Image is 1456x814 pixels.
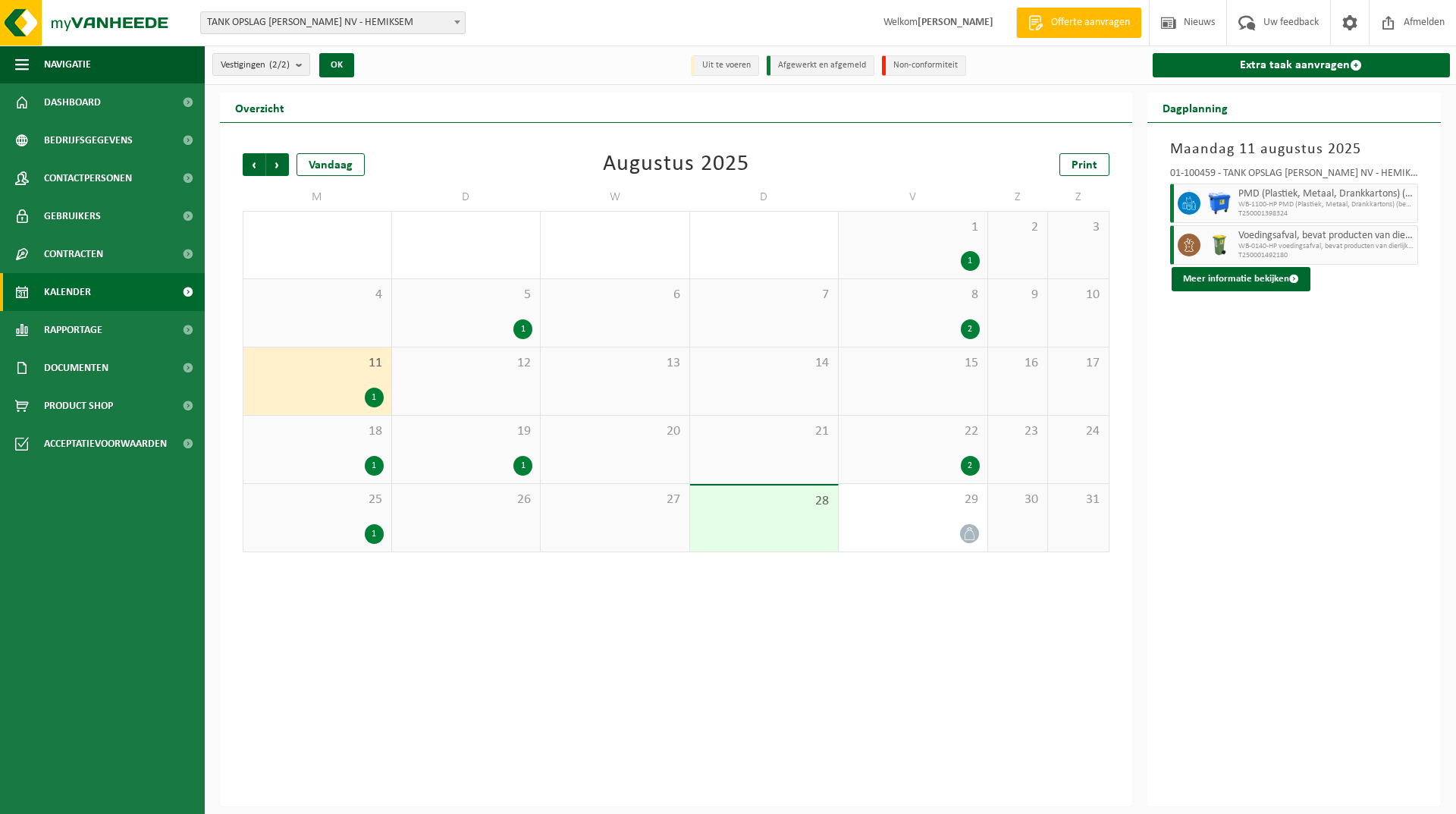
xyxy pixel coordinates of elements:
[1238,230,1414,242] span: Voedingsafval, bevat producten van dierlijke oorsprong, onverpakt, categorie 3
[392,184,541,211] td: D
[200,11,466,34] span: TANK OPSLAG VERBEKE NV - HEMIKSEM
[698,355,831,372] span: 14
[365,388,384,407] div: 1
[690,184,839,211] td: D
[691,55,759,76] li: Uit te voeren
[400,423,533,440] span: 19
[846,219,980,236] span: 1
[243,153,265,176] span: Vorige
[996,355,1040,372] span: 16
[400,287,533,303] span: 5
[221,54,290,77] span: Vestigingen
[548,287,682,303] span: 6
[1208,192,1231,215] img: WB-1100-HPE-BE-01
[44,425,167,463] span: Acceptatievoorwaarden
[961,319,980,339] div: 2
[767,55,874,76] li: Afgewerkt en afgemeld
[839,184,988,211] td: V
[1172,267,1310,291] button: Meer informatie bekijken
[1059,153,1109,176] a: Print
[1016,8,1141,38] a: Offerte aanvragen
[1238,200,1414,209] span: WB-1100-HP PMD (Plastiek, Metaal, Drankkartons) (bedrijven)
[1056,423,1100,440] span: 24
[698,423,831,440] span: 21
[882,55,966,76] li: Non-conformiteit
[44,349,108,387] span: Documenten
[1072,159,1097,171] span: Print
[1056,355,1100,372] span: 17
[996,423,1040,440] span: 23
[1238,188,1414,200] span: PMD (Plastiek, Metaal, Drankkartons) (bedrijven)
[44,46,91,83] span: Navigatie
[1170,138,1419,161] h3: Maandag 11 augustus 2025
[1048,184,1109,211] td: Z
[1238,209,1414,218] span: T250001398324
[269,60,290,70] count: (2/2)
[201,12,465,33] span: TANK OPSLAG VERBEKE NV - HEMIKSEM
[988,184,1049,211] td: Z
[541,184,690,211] td: W
[1047,15,1134,30] span: Offerte aanvragen
[846,423,980,440] span: 22
[548,423,682,440] span: 20
[251,492,384,508] span: 25
[44,197,101,235] span: Gebruikers
[1056,287,1100,303] span: 10
[297,153,365,176] div: Vandaag
[400,355,533,372] span: 12
[961,456,980,476] div: 2
[918,17,993,28] strong: [PERSON_NAME]
[44,311,102,349] span: Rapportage
[603,153,749,176] div: Augustus 2025
[1238,251,1414,260] span: T250001492180
[513,319,532,339] div: 1
[846,492,980,508] span: 29
[1170,168,1419,184] div: 01-100459 - TANK OPSLAG [PERSON_NAME] NV - HEMIKSEM
[1056,492,1100,508] span: 31
[319,53,354,77] button: OK
[251,423,384,440] span: 18
[1208,234,1231,256] img: WB-0140-HPE-GN-50
[698,493,831,510] span: 28
[251,287,384,303] span: 4
[548,492,682,508] span: 27
[513,456,532,476] div: 1
[996,219,1040,236] span: 2
[548,355,682,372] span: 13
[996,287,1040,303] span: 9
[1238,242,1414,251] span: WB-0140-HP voedingsafval, bevat producten van dierlijke oors
[220,93,300,122] h2: Overzicht
[44,387,113,425] span: Product Shop
[961,251,980,271] div: 1
[251,355,384,372] span: 11
[846,287,980,303] span: 8
[44,235,103,273] span: Contracten
[44,273,91,311] span: Kalender
[846,355,980,372] span: 15
[243,184,392,211] td: M
[266,153,289,176] span: Volgende
[400,492,533,508] span: 26
[44,159,132,197] span: Contactpersonen
[996,492,1040,508] span: 30
[1153,53,1451,77] a: Extra taak aanvragen
[698,287,831,303] span: 7
[44,121,133,159] span: Bedrijfsgegevens
[365,456,384,476] div: 1
[1147,93,1243,122] h2: Dagplanning
[365,524,384,544] div: 1
[1056,219,1100,236] span: 3
[212,53,310,76] button: Vestigingen(2/2)
[44,83,101,121] span: Dashboard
